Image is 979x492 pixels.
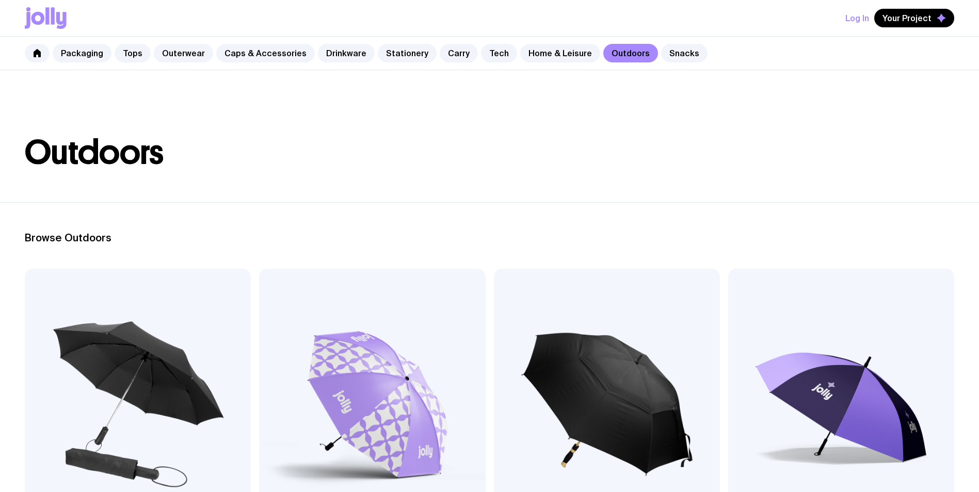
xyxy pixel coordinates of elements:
h2: Browse Outdoors [25,232,954,244]
a: Caps & Accessories [216,44,315,62]
a: Carry [440,44,478,62]
a: Tech [481,44,517,62]
a: Snacks [661,44,708,62]
h1: Outdoors [25,136,954,169]
a: Outerwear [154,44,213,62]
a: Packaging [53,44,111,62]
a: Drinkware [318,44,375,62]
span: Your Project [882,13,932,23]
button: Log In [845,9,869,27]
a: Home & Leisure [520,44,600,62]
a: Outdoors [603,44,658,62]
button: Your Project [874,9,954,27]
a: Stationery [378,44,437,62]
a: Tops [115,44,151,62]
